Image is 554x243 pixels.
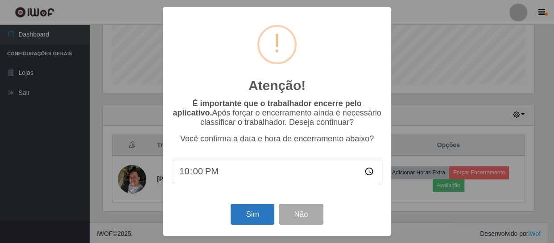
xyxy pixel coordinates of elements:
button: Não [279,204,323,225]
p: Após forçar o encerramento ainda é necessário classificar o trabalhador. Deseja continuar? [172,99,382,127]
b: É importante que o trabalhador encerre pelo aplicativo. [173,99,361,117]
p: Você confirma a data e hora de encerramento abaixo? [172,134,382,144]
button: Sim [231,204,274,225]
h2: Atenção! [248,78,306,94]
